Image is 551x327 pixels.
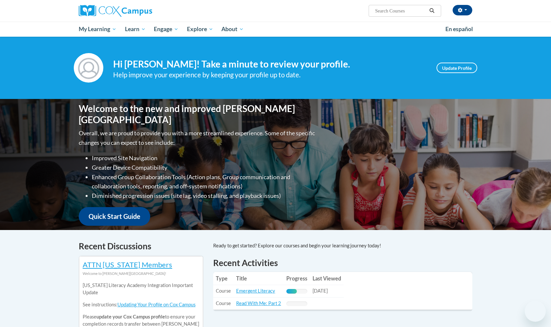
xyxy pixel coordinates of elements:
a: About [217,22,248,37]
a: Quick Start Guide [79,207,150,226]
th: Type [213,272,234,285]
span: [DATE] [313,288,328,294]
img: Profile Image [74,53,103,83]
span: En español [445,26,473,32]
li: Greater Device Compatibility [92,163,316,172]
span: Course [216,288,231,294]
input: Search Courses [375,7,427,15]
a: Cox Campus [79,5,203,17]
button: Account Settings [453,5,472,15]
a: Read With Me: Part 2 [236,300,281,306]
a: Updating Your Profile on Cox Campus [117,302,195,307]
h1: Recent Activities [213,257,472,269]
li: Diminished progression issues (site lag, video stalling, and playback issues) [92,191,316,201]
h4: Recent Discussions [79,240,203,253]
img: Cox Campus [79,5,152,17]
h4: Hi [PERSON_NAME]! Take a minute to review your profile. [113,59,427,70]
span: About [221,25,244,33]
a: Learn [121,22,150,37]
a: Update Profile [437,63,477,73]
a: Engage [150,22,183,37]
a: Explore [183,22,217,37]
a: Emergent Literacy [236,288,275,294]
button: Search [427,7,437,15]
li: Improved Site Navigation [92,153,316,163]
li: Enhanced Group Collaboration Tools (Action plans, Group communication and collaboration tools, re... [92,172,316,191]
a: En español [441,22,477,36]
h1: Welcome to the new and improved [PERSON_NAME][GEOGRAPHIC_DATA] [79,103,316,125]
p: Overall, we are proud to provide you with a more streamlined experience. Some of the specific cha... [79,128,316,147]
b: update your Cox Campus profile [96,314,165,319]
th: Last Viewed [310,272,344,285]
a: My Learning [74,22,121,37]
iframe: Button to launch messaging window [525,301,546,322]
span: My Learning [79,25,116,33]
span: Course [216,300,231,306]
div: Progress, % [286,289,297,294]
p: See instructions: [83,301,199,308]
a: ATTN [US_STATE] Members [83,260,172,269]
th: Title [234,272,284,285]
span: Engage [154,25,178,33]
div: Main menu [69,22,482,37]
span: Explore [187,25,213,33]
span: Learn [125,25,146,33]
div: Help improve your experience by keeping your profile up to date. [113,69,427,80]
th: Progress [284,272,310,285]
p: [US_STATE] Literacy Academy Integration Important Update [83,282,199,296]
div: Welcome to [PERSON_NAME][GEOGRAPHIC_DATA]! [83,270,199,277]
